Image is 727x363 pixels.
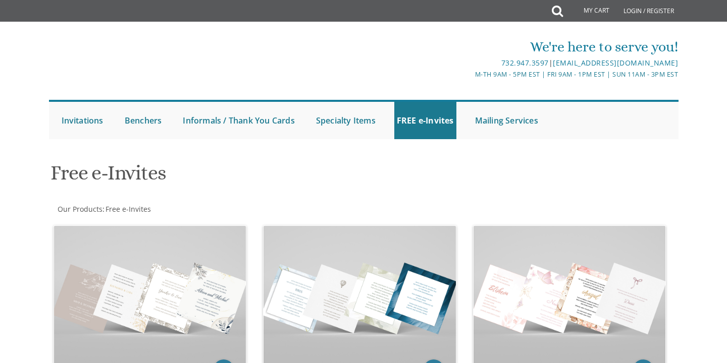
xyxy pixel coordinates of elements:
[59,102,106,139] a: Invitations
[57,204,102,214] a: Our Products
[106,204,151,214] span: Free e-Invites
[180,102,297,139] a: Informals / Thank You Cards
[259,69,678,80] div: M-Th 9am - 5pm EST | Fri 9am - 1pm EST | Sun 11am - 3pm EST
[50,162,462,192] h1: Free e-Invites
[259,37,678,57] div: We're here to serve you!
[473,102,541,139] a: Mailing Services
[314,102,378,139] a: Specialty Items
[501,58,549,68] a: 732.947.3597
[562,1,616,21] a: My Cart
[105,204,151,214] a: Free e-Invites
[49,204,364,214] div: :
[259,57,678,69] div: |
[122,102,165,139] a: Benchers
[553,58,678,68] a: [EMAIL_ADDRESS][DOMAIN_NAME]
[394,102,456,139] a: FREE e-Invites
